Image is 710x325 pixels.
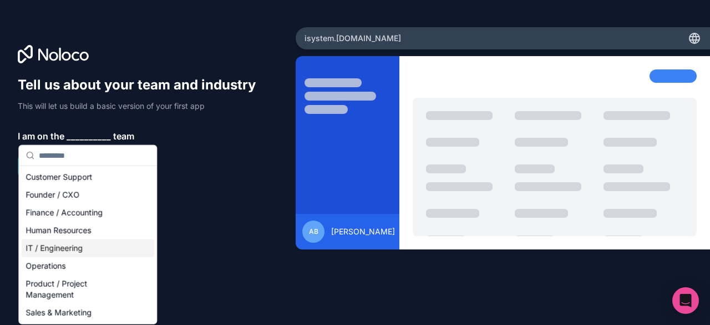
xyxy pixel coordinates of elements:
div: Product / Project Management [21,275,154,304]
span: I am on the [18,129,64,143]
div: Founder / CXO [21,186,154,204]
p: This will let us build a basic version of your first app [18,101,266,112]
span: team [113,129,134,143]
span: AB [309,227,318,236]
span: isystem .[DOMAIN_NAME] [305,33,401,44]
div: Human Resources [21,222,154,239]
span: [PERSON_NAME] [331,226,395,237]
div: Sales & Marketing [21,304,154,322]
div: Suggestions [19,166,156,324]
div: Operations [21,257,154,275]
span: __________ [67,129,111,143]
div: Customer Support [21,168,154,186]
div: Open Intercom Messenger [672,287,699,314]
h1: Tell us about your team and industry [18,76,266,94]
div: Finance / Accounting [21,204,154,222]
div: IT / Engineering [21,239,154,257]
